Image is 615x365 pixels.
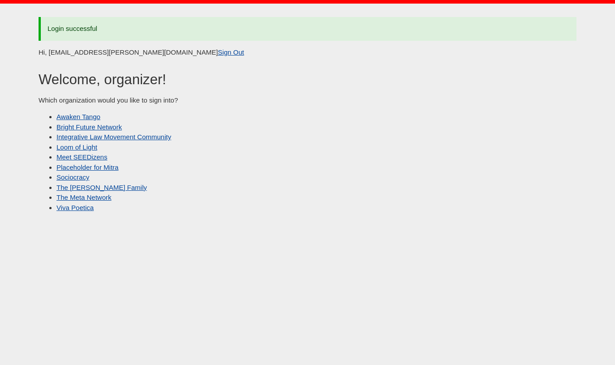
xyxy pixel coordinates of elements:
a: Integrative Law Movement Community [56,133,171,141]
a: Meet SEEDizens [56,153,107,161]
a: Bright Future Network [56,123,122,131]
a: Sociocracy [56,173,89,181]
a: The [PERSON_NAME] Family [56,184,147,191]
p: Hi, [EMAIL_ADDRESS][PERSON_NAME][DOMAIN_NAME] [39,47,576,58]
div: Login successful [39,17,576,41]
a: Loom of Light [56,143,97,151]
a: The Meta Network [56,193,112,201]
a: Viva Poetica [56,204,94,211]
h2: Welcome, organizer! [39,72,576,88]
a: Sign Out [218,48,244,56]
a: Placeholder for Mitra [56,163,118,171]
a: Awaken Tango [56,113,100,120]
p: Which organization would you like to sign into? [39,95,576,106]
